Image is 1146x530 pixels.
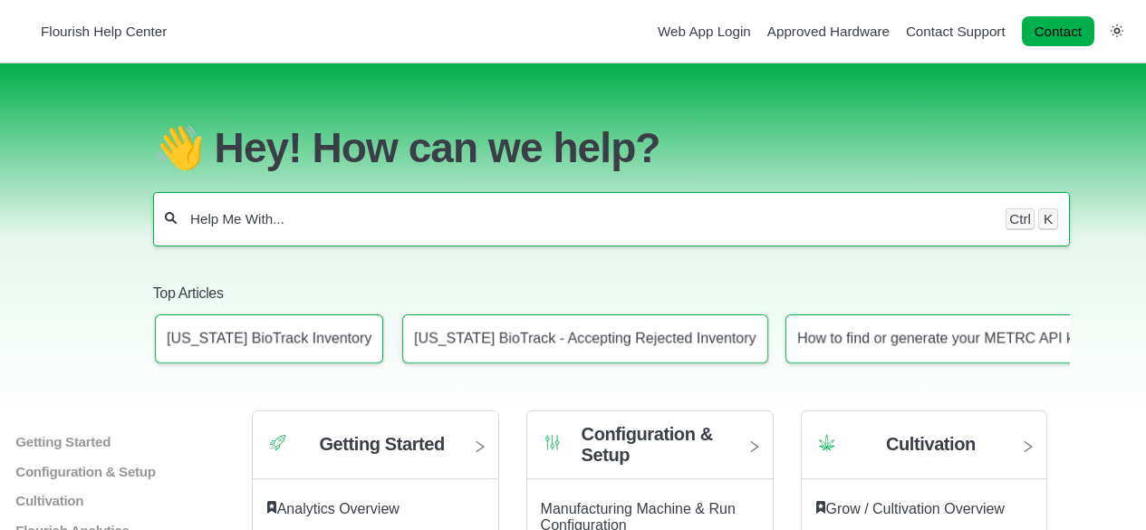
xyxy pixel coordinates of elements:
a: Category icon Configuration & Setup [527,425,773,479]
p: [US_STATE] BioTrack Inventory [167,331,371,347]
a: Flourish Help Center [23,19,167,43]
h1: 👋 Hey! How can we help? [153,123,1070,172]
svg: Featured [266,501,277,514]
kbd: K [1038,208,1058,230]
kbd: Ctrl [1006,208,1035,230]
a: Article: Connecticut BioTrack Inventory [155,314,383,363]
div: Keyboard shortcut for search [1006,208,1058,230]
h2: Configuration & Setup [582,424,732,466]
a: Contact Support navigation item [906,24,1006,39]
h2: Getting Started [319,434,444,455]
a: Grow / Cultivation Overview article [826,501,1005,516]
a: Category icon Cultivation [802,425,1047,479]
a: Approved Hardware navigation item [767,24,890,39]
a: Category icon Getting Started [253,425,498,479]
img: Category icon [815,431,838,454]
a: Article: How to find or generate your METRC API key [785,314,1101,363]
svg: Featured [815,501,826,514]
li: Contact desktop [1017,19,1099,44]
a: Contact [1022,16,1094,46]
h2: Cultivation [886,434,976,455]
a: Analytics Overview article [277,501,400,516]
img: Flourish Help Center Logo [23,19,32,43]
a: Cultivation [14,493,193,508]
a: Article: Connecticut BioTrack - Accepting Rejected Inventory [402,314,768,363]
a: Web App Login navigation item [658,24,751,39]
input: Help Me With... [188,210,995,228]
h2: Top Articles [153,284,1070,304]
section: Top Articles [153,256,1070,373]
img: Category icon [266,431,289,454]
img: Category icon [541,431,563,454]
div: ​ [815,501,1034,517]
p: How to find or generate your METRC API key [797,331,1089,347]
span: Flourish Help Center [41,24,167,39]
a: Configuration & Setup [14,463,193,478]
a: Switch dark mode setting [1111,23,1123,38]
div: ​ [266,501,485,517]
p: [US_STATE] BioTrack - Accepting Rejected Inventory [414,331,756,347]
